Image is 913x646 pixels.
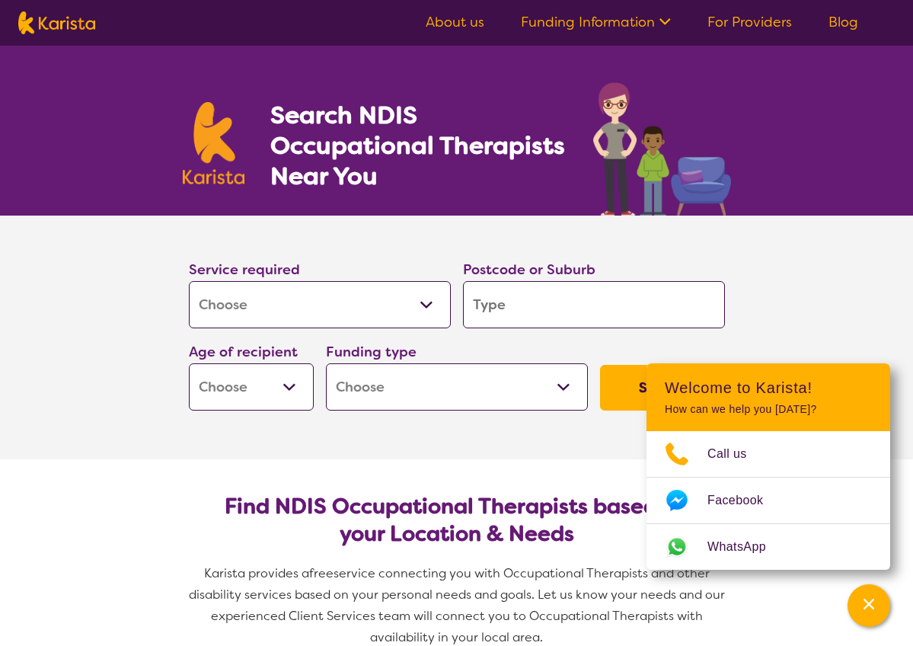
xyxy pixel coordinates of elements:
span: Call us [707,443,765,465]
img: Karista logo [18,11,95,34]
h2: Find NDIS Occupational Therapists based on your Location & Needs [201,493,713,548]
label: Funding type [326,343,417,361]
span: WhatsApp [707,536,784,558]
p: How can we help you [DATE]? [665,403,872,416]
label: Service required [189,261,300,279]
span: free [309,565,334,581]
h2: Welcome to Karista! [665,379,872,397]
span: Karista provides a [204,565,309,581]
input: Type [463,281,725,328]
label: Postcode or Suburb [463,261,595,279]
div: Channel Menu [646,363,890,570]
label: Age of recipient [189,343,298,361]
a: For Providers [707,13,792,31]
a: Blog [828,13,858,31]
span: service connecting you with Occupational Therapists and other disability services based on your p... [189,565,728,645]
img: Karista logo [183,102,245,184]
button: Search [600,365,725,411]
span: Facebook [707,489,781,512]
h1: Search NDIS Occupational Therapists Near You [270,100,567,191]
ul: Choose channel [646,431,890,570]
a: About us [426,13,484,31]
a: Funding Information [521,13,671,31]
button: Channel Menu [848,584,890,627]
img: occupational-therapy [593,82,731,216]
a: Web link opens in a new tab. [646,524,890,570]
